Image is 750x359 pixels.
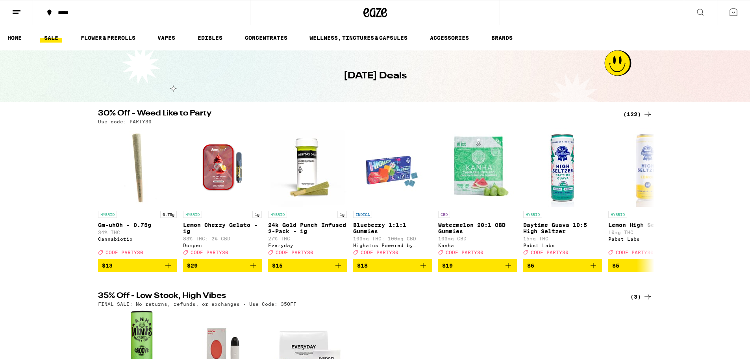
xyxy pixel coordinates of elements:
a: Open page for Blueberry 1:1:1 Gummies from Highatus Powered by Cannabiotix [353,128,432,259]
a: (3) [630,292,652,301]
p: 24k Gold Punch Infused 2-Pack - 1g [268,222,347,234]
div: Cannabiotix [98,236,177,242]
button: Add to bag [98,259,177,272]
a: (122) [623,110,652,119]
a: HOME [4,33,26,43]
span: $5 [612,262,619,269]
a: VAPES [154,33,179,43]
span: $6 [527,262,534,269]
a: Open page for Lemon High Seltzer from Pabst Labs [608,128,687,259]
button: Add to bag [523,259,602,272]
a: FLOWER & PREROLLS [77,33,139,43]
span: CODE PARTY30 [276,250,313,255]
img: Cannabiotix - Gm-uhOh - 0.75g [98,128,177,207]
p: 1g [252,211,262,218]
span: CODE PARTY30 [361,250,398,255]
img: Everyday - 24k Gold Punch Infused 2-Pack - 1g [268,128,347,207]
button: Add to bag [183,259,262,272]
span: CODE PARTY30 [531,250,569,255]
p: Blueberry 1:1:1 Gummies [353,222,432,234]
p: INDICA [353,211,372,218]
div: Pabst Labs [523,243,602,248]
span: $29 [187,262,198,269]
span: CODE PARTY30 [446,250,483,255]
a: Open page for Lemon Cherry Gelato - 1g from Dompen [183,128,262,259]
a: Open page for Watermelon 20:1 CBD Gummies from Kanha [438,128,517,259]
p: 83% THC: 2% CBD [183,236,262,241]
img: Pabst Labs - Lemon High Seltzer [608,128,687,207]
p: Daytime Guava 10:5 High Seltzer [523,222,602,234]
p: Lemon Cherry Gelato - 1g [183,222,262,234]
p: HYBRID [98,211,117,218]
a: BRANDS [487,33,517,43]
div: Everyday [268,243,347,248]
span: CODE PARTY30 [191,250,228,255]
div: Highatus Powered by Cannabiotix [353,243,432,248]
a: Open page for Daytime Guava 10:5 High Seltzer from Pabst Labs [523,128,602,259]
p: FINAL SALE: No returns, refunds, or exchanges - Use Code: 35OFF [98,301,296,307]
p: CBD [438,211,450,218]
img: Kanha - Watermelon 20:1 CBD Gummies [438,128,517,207]
a: SALE [40,33,62,43]
p: 100mg THC: 100mg CBD [353,236,432,241]
span: CODE PARTY30 [106,250,143,255]
p: 1g [337,211,347,218]
p: HYBRID [183,211,202,218]
span: $19 [442,262,453,269]
p: HYBRID [268,211,287,218]
p: Lemon High Seltzer [608,222,687,228]
a: ACCESSORIES [426,33,473,43]
span: $13 [102,262,113,269]
div: Dompen [183,243,262,248]
a: Open page for Gm-uhOh - 0.75g from Cannabiotix [98,128,177,259]
h2: 30% Off - Weed Like to Party [98,110,614,119]
img: Dompen - Lemon Cherry Gelato - 1g [183,128,262,207]
p: Gm-uhOh - 0.75g [98,222,177,228]
span: $18 [357,262,368,269]
img: Pabst Labs - Daytime Guava 10:5 High Seltzer [523,128,602,207]
div: Pabst Labs [608,236,687,242]
span: CODE PARTY30 [616,250,654,255]
a: Open page for 24k Gold Punch Infused 2-Pack - 1g from Everyday [268,128,347,259]
h1: [DATE] Deals [344,69,407,83]
a: EDIBLES [194,33,226,43]
p: HYBRID [608,211,627,218]
button: Add to bag [353,259,432,272]
p: 0.75g [160,211,177,218]
button: Add to bag [438,259,517,272]
p: 34% THC [98,230,177,235]
p: 10mg THC [608,230,687,235]
p: 27% THC [268,236,347,241]
p: Use code: PARTY30 [98,119,152,124]
div: Kanha [438,243,517,248]
p: 15mg THC [523,236,602,241]
h2: 35% Off - Low Stock, High Vibes [98,292,614,301]
p: 100mg CBD [438,236,517,241]
span: $15 [272,262,283,269]
p: Watermelon 20:1 CBD Gummies [438,222,517,234]
p: HYBRID [523,211,542,218]
img: Highatus Powered by Cannabiotix - Blueberry 1:1:1 Gummies [353,128,432,207]
a: CONCENTRATES [241,33,291,43]
button: Add to bag [268,259,347,272]
a: WELLNESS, TINCTURES & CAPSULES [306,33,411,43]
button: Add to bag [608,259,687,272]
